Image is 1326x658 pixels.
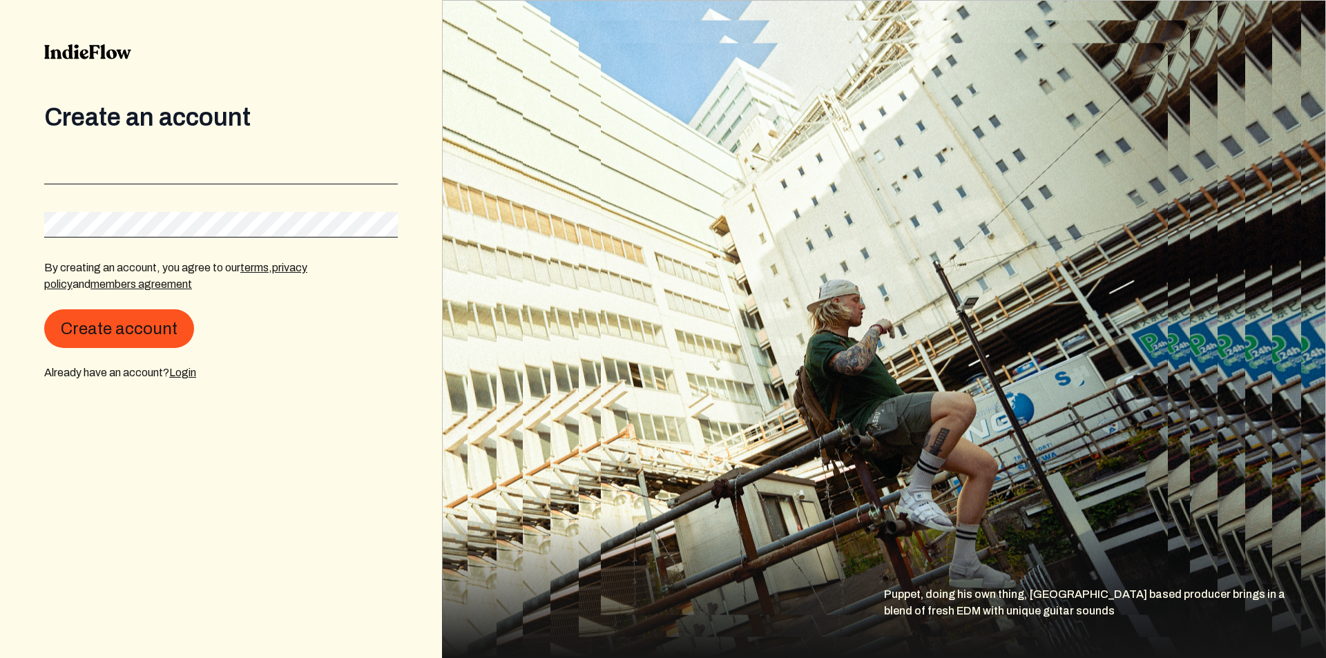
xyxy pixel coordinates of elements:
[884,586,1326,658] div: Puppet, doing his own thing, [GEOGRAPHIC_DATA] based producer brings in a blend of fresh EDM with...
[44,365,398,381] div: Already have an account?
[240,262,269,273] a: terms
[44,104,398,131] div: Create an account
[44,44,131,59] img: indieflow-logo-black.svg
[44,260,398,293] p: By creating an account, you agree to our , and
[44,309,194,348] button: Create account
[90,278,192,290] a: members agreement
[169,367,196,378] a: Login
